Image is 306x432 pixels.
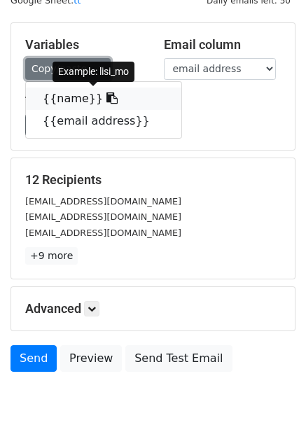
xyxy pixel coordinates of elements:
[26,88,181,110] a: {{name}}
[11,345,57,372] a: Send
[60,345,122,372] a: Preview
[53,62,134,82] div: Example: lisi_mo
[236,365,306,432] iframe: Chat Widget
[236,365,306,432] div: 聊天小组件
[25,211,181,222] small: [EMAIL_ADDRESS][DOMAIN_NAME]
[25,58,111,80] a: Copy/paste...
[25,172,281,188] h5: 12 Recipients
[25,228,181,238] small: [EMAIL_ADDRESS][DOMAIN_NAME]
[25,196,181,207] small: [EMAIL_ADDRESS][DOMAIN_NAME]
[26,110,181,132] a: {{email address}}
[125,345,232,372] a: Send Test Email
[164,37,281,53] h5: Email column
[25,247,78,265] a: +9 more
[25,37,143,53] h5: Variables
[25,301,281,316] h5: Advanced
